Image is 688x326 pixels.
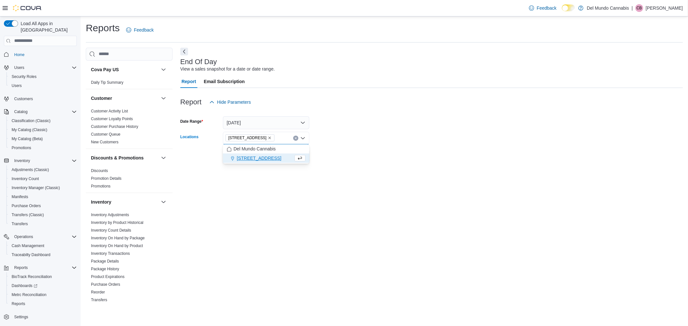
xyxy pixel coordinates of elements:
button: Remove 2394 S Broadway from selection in this group [268,136,272,140]
span: Inventory On Hand by Product [91,243,143,248]
span: Operations [12,233,77,241]
span: Users [9,82,77,90]
span: Purchase Orders [91,282,120,287]
span: 2394 S Broadway [225,134,275,141]
p: Del Mundo Cannabis [587,4,629,12]
button: Users [1,63,79,72]
button: Inventory Count [6,174,79,183]
span: Manifests [12,194,28,199]
button: Reports [12,264,30,272]
span: Classification (Classic) [9,117,77,125]
span: [STREET_ADDRESS] [228,135,267,141]
span: Users [12,64,77,72]
span: My Catalog (Classic) [12,127,47,132]
span: New Customers [91,139,118,145]
span: Promotion Details [91,176,122,181]
button: Manifests [6,192,79,201]
a: Product Expirations [91,274,125,279]
a: Customer Activity List [91,109,128,113]
span: Reports [9,300,77,308]
button: My Catalog (Beta) [6,134,79,143]
span: Promotions [9,144,77,152]
button: Users [6,81,79,90]
a: Reorder [91,290,105,294]
a: Home [12,51,27,59]
button: Inventory [91,199,158,205]
button: Del Mundo Cannabis [223,144,309,154]
span: Package Details [91,259,119,264]
button: Close list of options [300,136,305,141]
span: Feedback [134,27,154,33]
button: Clear input [293,136,298,141]
button: Cova Pay US [160,66,167,73]
a: Feedback [526,2,559,14]
button: Discounts & Promotions [160,154,167,162]
span: Package History [91,266,119,272]
div: Cody Brumfield [635,4,643,12]
button: [DATE] [223,116,309,129]
span: Home [14,52,25,57]
span: Reports [14,265,28,270]
button: Cash Management [6,241,79,250]
button: Settings [1,312,79,321]
span: Transfers [12,221,28,226]
button: Security Roles [6,72,79,81]
span: Product Expirations [91,274,125,279]
span: Inventory Count [9,175,77,183]
button: Inventory [160,198,167,206]
div: Customer [86,107,173,149]
p: [PERSON_NAME] [646,4,683,12]
div: Discounts & Promotions [86,167,173,193]
span: Settings [14,314,28,320]
span: Customer Activity List [91,109,128,114]
button: Customers [1,94,79,103]
button: Metrc Reconciliation [6,290,79,299]
button: [STREET_ADDRESS] [223,154,309,163]
a: Inventory Count Details [91,228,131,233]
span: Inventory On Hand by Package [91,235,145,241]
span: Metrc Reconciliation [9,291,77,299]
h3: End Of Day [180,58,217,66]
a: Transfers [91,298,107,302]
span: My Catalog (Beta) [9,135,77,143]
button: Customer [91,95,158,101]
button: Users [12,64,27,72]
button: Transfers (Classic) [6,210,79,219]
span: Customer Queue [91,132,120,137]
span: Transfers [91,297,107,302]
a: BioTrack Reconciliation [9,273,55,281]
a: Metrc Reconciliation [9,291,49,299]
button: Purchase Orders [6,201,79,210]
a: Security Roles [9,73,39,81]
a: Inventory Manager (Classic) [9,184,63,192]
a: Package History [91,267,119,271]
span: Reports [12,264,77,272]
span: Catalog [12,108,77,116]
span: [STREET_ADDRESS] [237,155,281,161]
span: Classification (Classic) [12,118,51,123]
div: Choose from the following options [223,144,309,163]
span: Home [12,51,77,59]
span: Dashboards [12,283,37,288]
img: Cova [13,5,42,11]
span: CB [637,4,642,12]
a: Inventory On Hand by Package [91,236,145,240]
a: Settings [12,313,31,321]
span: Inventory [12,157,77,165]
span: Inventory [14,158,30,163]
span: Inventory Transactions [91,251,130,256]
a: Promotions [91,184,111,188]
a: My Catalog (Beta) [9,135,45,143]
button: Hide Parameters [207,96,254,109]
a: New Customers [91,140,118,144]
button: Catalog [1,107,79,116]
span: Daily Tip Summary [91,80,124,85]
button: Cova Pay US [91,66,158,73]
label: Date Range [180,119,203,124]
button: Transfers [6,219,79,228]
span: Report [182,75,196,88]
span: Feedback [537,5,556,11]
